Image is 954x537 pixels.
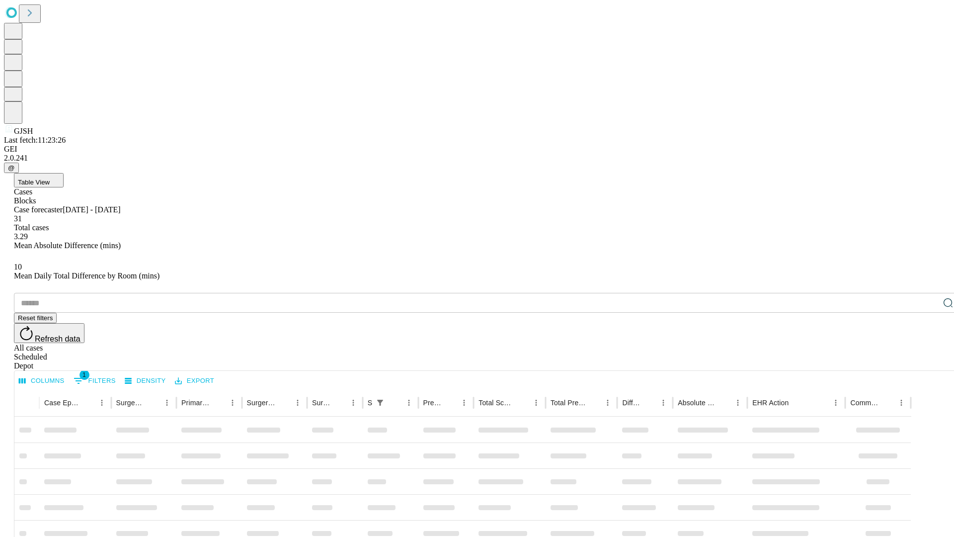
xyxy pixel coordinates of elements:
div: 2.0.241 [4,154,950,163]
button: Refresh data [14,323,84,343]
div: Surgery Date [312,399,331,407]
button: Menu [346,396,360,410]
button: Menu [402,396,416,410]
div: Comments [850,399,879,407]
button: @ [4,163,19,173]
span: Last fetch: 11:23:26 [4,136,66,144]
span: 10 [14,263,22,271]
button: Sort [388,396,402,410]
button: Sort [515,396,529,410]
span: 1 [79,370,89,380]
button: Density [122,373,168,389]
button: Sort [717,396,731,410]
button: Menu [829,396,843,410]
button: Export [172,373,217,389]
span: Mean Daily Total Difference by Room (mins) [14,271,159,280]
span: 31 [14,214,22,223]
button: Show filters [71,373,118,389]
div: EHR Action [752,399,789,407]
button: Sort [587,396,601,410]
div: Scheduled In Room Duration [368,399,372,407]
div: Primary Service [181,399,210,407]
span: Refresh data [35,335,80,343]
button: Show filters [373,396,387,410]
button: Table View [14,173,64,187]
span: @ [8,164,15,172]
button: Sort [443,396,457,410]
button: Select columns [16,373,67,389]
button: Sort [277,396,291,410]
button: Sort [146,396,160,410]
button: Menu [894,396,908,410]
span: Case forecaster [14,205,63,214]
div: Total Predicted Duration [551,399,586,407]
span: [DATE] - [DATE] [63,205,120,214]
span: Mean Absolute Difference (mins) [14,241,121,250]
span: GJSH [14,127,33,135]
div: Absolute Difference [678,399,716,407]
div: Case Epic Id [44,399,80,407]
div: Surgery Name [247,399,276,407]
button: Menu [291,396,305,410]
span: Total cases [14,223,49,232]
div: Surgeon Name [116,399,145,407]
span: 3.29 [14,232,28,241]
button: Reset filters [14,313,57,323]
button: Menu [731,396,745,410]
button: Menu [601,396,615,410]
button: Sort [81,396,95,410]
div: Total Scheduled Duration [478,399,514,407]
button: Sort [790,396,803,410]
button: Sort [212,396,226,410]
span: Reset filters [18,314,53,322]
button: Menu [457,396,471,410]
button: Menu [160,396,174,410]
span: Table View [18,179,50,186]
button: Sort [880,396,894,410]
div: Difference [622,399,641,407]
button: Menu [529,396,543,410]
button: Menu [656,396,670,410]
button: Menu [226,396,239,410]
div: Predicted In Room Duration [423,399,443,407]
button: Sort [332,396,346,410]
button: Sort [642,396,656,410]
div: GEI [4,145,950,154]
button: Menu [95,396,109,410]
div: 1 active filter [373,396,387,410]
